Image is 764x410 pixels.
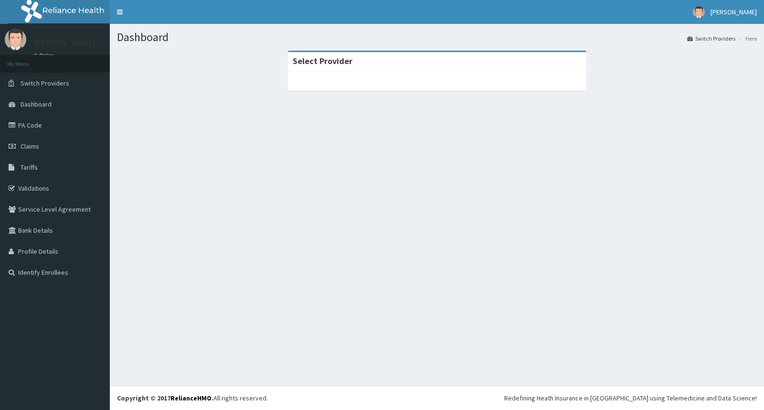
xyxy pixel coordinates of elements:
[21,163,38,172] span: Tariffs
[687,34,735,43] a: Switch Providers
[5,29,26,50] img: User Image
[21,142,39,151] span: Claims
[736,34,757,43] li: Here
[693,6,705,18] img: User Image
[21,79,69,87] span: Switch Providers
[33,52,56,59] a: Online
[117,31,757,43] h1: Dashboard
[110,386,764,410] footer: All rights reserved.
[504,393,757,403] div: Redefining Heath Insurance in [GEOGRAPHIC_DATA] using Telemedicine and Data Science!
[33,39,96,47] p: [PERSON_NAME]
[293,55,352,66] strong: Select Provider
[711,8,757,16] span: [PERSON_NAME]
[21,100,52,108] span: Dashboard
[117,394,213,402] strong: Copyright © 2017 .
[170,394,212,402] a: RelianceHMO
